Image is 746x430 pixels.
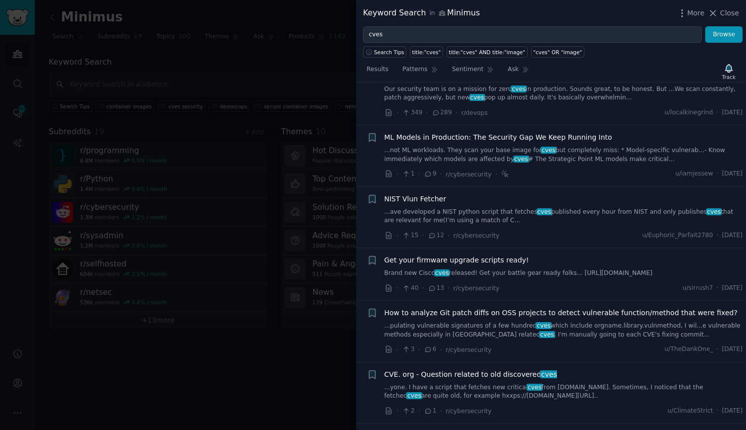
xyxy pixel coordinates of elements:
[664,345,713,354] span: u/TheDankOne_
[717,284,719,293] span: ·
[722,231,743,240] span: [DATE]
[539,331,555,338] span: cves
[511,86,526,92] span: cves
[396,406,398,416] span: ·
[384,146,743,164] a: ...not ML workloads. They scan your base image forcvesbut completely miss: * Model-specific vulne...
[396,283,398,293] span: ·
[402,407,414,416] span: 2
[440,344,442,355] span: ·
[446,171,491,178] span: r/cybersecurity
[424,170,436,178] span: 9
[527,384,542,391] span: cves
[682,284,713,293] span: u/sirrush7
[454,285,499,292] span: r/cybersecurity
[722,284,743,293] span: [DATE]
[402,170,414,178] span: 1
[447,46,528,58] a: title:"cves" AND title:"image"
[384,383,743,401] a: ...yone. I have a script that fetches new criticalcvesfrom [DOMAIN_NAME]. Sometimes, I noticed th...
[449,62,497,82] a: Sentiment
[664,108,713,117] span: u/localkinegrind
[667,407,713,416] span: u/ClimateStrict
[384,208,743,225] a: ...ave developed a NIST python script that fetchescvespublished every hour from NIST and only pub...
[540,370,558,378] span: cves
[367,65,388,74] span: Results
[454,232,499,239] span: r/cybersecurity
[363,62,392,82] a: Results
[428,231,444,240] span: 12
[402,284,418,293] span: 40
[422,230,424,241] span: ·
[722,345,743,354] span: [DATE]
[396,344,398,355] span: ·
[410,46,443,58] a: title:"cves"
[717,170,719,178] span: ·
[418,169,420,179] span: ·
[537,208,552,215] span: cves
[446,346,491,353] span: r/cybersecurity
[428,284,444,293] span: 13
[384,132,612,143] a: ML Models in Production: The Security Gap We Keep Running Into
[675,170,713,178] span: u/iamjessew
[722,74,736,81] div: Track
[440,406,442,416] span: ·
[452,65,483,74] span: Sentiment
[424,407,436,416] span: 1
[399,62,441,82] a: Patterns
[432,108,452,117] span: 289
[384,269,743,278] a: Brand new Ciscocvesreleased! Get your battle gear ready folks... [URL][DOMAIN_NAME]
[402,108,422,117] span: 349
[717,108,719,117] span: ·
[374,49,404,56] span: Search Tips
[708,8,739,18] button: Close
[363,46,406,58] button: Search Tips
[508,65,519,74] span: Ask
[722,407,743,416] span: [DATE]
[456,107,458,118] span: ·
[531,46,584,58] a: "cves" OR "image"
[418,344,420,355] span: ·
[717,345,719,354] span: ·
[363,26,702,43] input: Try a keyword related to your business
[384,308,738,318] a: How to analyze Git patch diffs on OSS projects to detect vulnerable function/method that were fixed?
[536,322,551,329] span: cves
[434,269,450,276] span: cves
[440,169,442,179] span: ·
[469,94,485,101] span: cves
[446,408,491,415] span: r/cybersecurity
[384,369,557,380] a: CVE. org - Question related to old discoveredcves
[495,169,497,179] span: ·
[424,345,436,354] span: 6
[687,8,705,18] span: More
[422,283,424,293] span: ·
[720,8,739,18] span: Close
[402,65,427,74] span: Patterns
[449,49,525,56] div: title:"cves" AND title:"image"
[722,170,743,178] span: [DATE]
[384,85,743,102] a: Our security team is on a mission for zerocvesin production. Sounds great, to be honest. But ...W...
[418,406,420,416] span: ·
[384,255,529,265] a: Get your firmware upgrade scripts ready!
[461,109,487,116] span: r/devops
[412,49,441,56] div: title:"cves"
[429,9,435,18] span: in
[642,231,713,240] span: u/Euphoric_Parfait2780
[533,49,582,56] div: "cves" OR "image"
[402,231,418,240] span: 15
[402,345,414,354] span: 3
[448,283,450,293] span: ·
[717,407,719,416] span: ·
[504,62,533,82] a: Ask
[706,208,722,215] span: cves
[719,61,739,82] button: Track
[384,194,446,204] a: NIST Vlun Fetcher
[396,230,398,241] span: ·
[384,369,557,380] span: CVE. org - Question related to old discovered
[384,322,743,339] a: ...pulating vulnerable signatures of a few hundredcveswhich include orgname.library.vulnmethod, I...
[541,147,556,154] span: cves
[513,156,529,163] span: cves
[406,392,422,399] span: cves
